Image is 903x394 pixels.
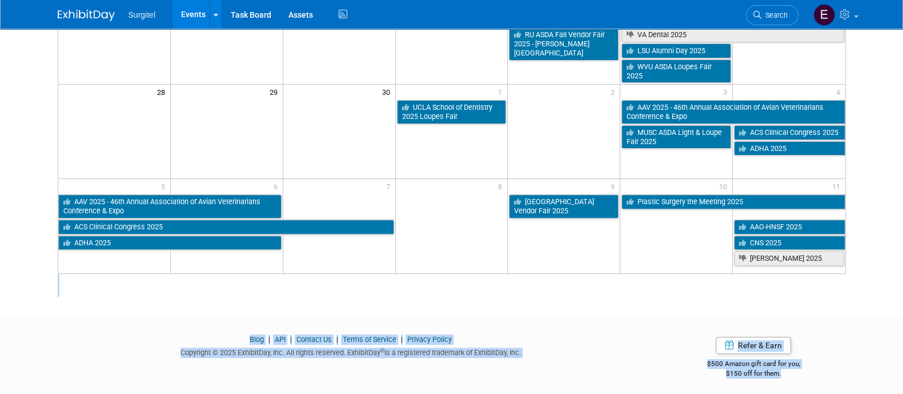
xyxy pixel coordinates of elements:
img: ExhibitDay [58,10,115,21]
span: | [398,335,406,344]
a: AAV 2025 - 46th Annual Association of Avian Veterinarians Conference & Expo [621,100,845,124]
div: $500 Amazon gift card for you, [661,352,846,378]
a: Plastic Surgery the Meeting 2025 [621,194,845,209]
span: | [287,335,295,344]
a: VA Dental 2025 [621,27,844,42]
span: 7 [385,179,395,193]
a: CNS 2025 [734,236,845,250]
span: 3 [722,85,732,99]
span: 30 [381,85,395,99]
a: ACS Clinical Congress 2025 [734,125,845,140]
span: 28 [156,85,170,99]
a: ADHA 2025 [58,236,282,250]
span: 6 [272,179,283,193]
span: Search [761,11,788,19]
span: 5 [160,179,170,193]
img: Event Coordinator [813,4,835,26]
a: RU ASDA Fall Vendor Fair 2025 - [PERSON_NAME][GEOGRAPHIC_DATA] [509,27,619,60]
a: AAV 2025 - 46th Annual Association of Avian Veterinarians Conference & Expo [58,194,282,218]
span: 8 [497,179,507,193]
sup: ® [380,348,384,354]
div: Copyright © 2025 ExhibitDay, Inc. All rights reserved. ExhibitDay is a registered trademark of Ex... [58,345,645,358]
a: Contact Us [296,335,332,344]
span: Surgitel [129,10,155,19]
a: Blog [250,335,264,344]
a: API [275,335,286,344]
span: 1 [497,85,507,99]
a: Refer & Earn [716,337,791,354]
a: LSU Alumni Day 2025 [621,43,731,58]
a: [PERSON_NAME] 2025 [734,251,844,266]
a: ACS Clinical Congress 2025 [58,220,394,234]
a: Search [746,5,798,25]
span: 9 [609,179,620,193]
a: MUSC ASDA Light & Loupe Fair 2025 [621,125,731,149]
a: AAO-HNSF 2025 [734,220,845,234]
span: | [334,335,341,344]
a: Privacy Policy [407,335,452,344]
a: UCLA School of Dentistry 2025 Loupes Fair [397,100,507,124]
span: 4 [835,85,845,99]
span: 2 [609,85,620,99]
a: [GEOGRAPHIC_DATA] Vendor Fair 2025 [509,194,619,218]
a: Terms of Service [343,335,396,344]
a: ADHA 2025 [734,141,845,156]
div: $150 off for them. [661,369,846,379]
span: 11 [831,179,845,193]
span: | [266,335,273,344]
a: WVU ASDA Loupes Fair 2025 [621,59,731,83]
span: 29 [268,85,283,99]
span: 10 [718,179,732,193]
